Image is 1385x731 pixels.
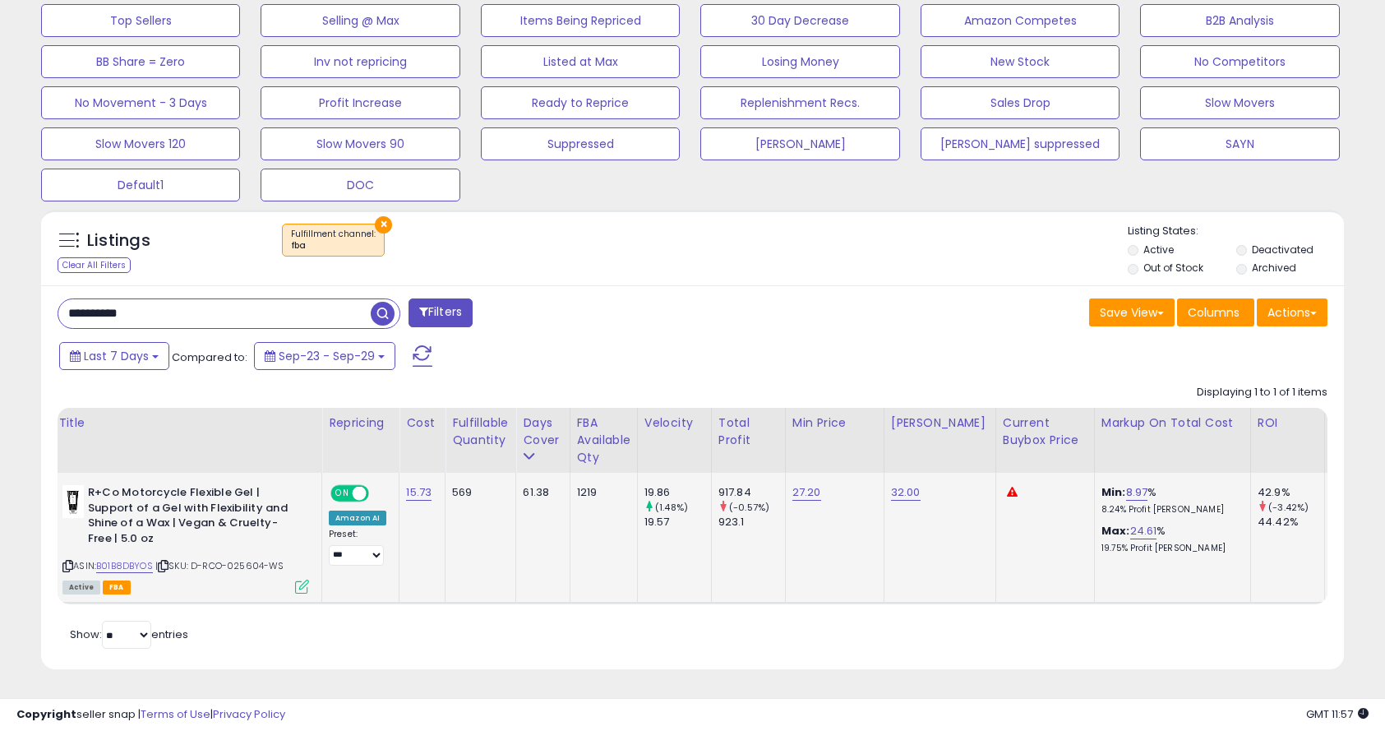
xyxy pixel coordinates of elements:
[41,86,240,119] button: No Movement - 3 Days
[1268,501,1309,514] small: (-3.42%)
[644,515,711,530] div: 19.57
[70,627,188,642] span: Show: entries
[729,501,769,514] small: (-0.57%)
[58,414,315,432] div: Title
[452,485,503,500] div: 569
[329,511,386,525] div: Amazon AI
[87,229,150,252] h5: Listings
[41,4,240,37] button: Top Sellers
[367,487,393,501] span: OFF
[891,484,921,501] a: 32.00
[329,529,386,566] div: Preset:
[1089,298,1175,326] button: Save View
[172,349,247,365] span: Compared to:
[921,127,1120,160] button: [PERSON_NAME] suppressed
[1257,298,1327,326] button: Actions
[1128,224,1344,239] p: Listing States:
[291,240,376,252] div: fba
[1252,261,1296,275] label: Archived
[1101,524,1238,554] div: %
[481,86,680,119] button: Ready to Reprice
[1177,298,1254,326] button: Columns
[1101,414,1244,432] div: Markup on Total Cost
[1143,261,1203,275] label: Out of Stock
[921,45,1120,78] button: New Stock
[1101,523,1130,539] b: Max:
[577,414,630,466] div: FBA Available Qty
[1306,706,1369,722] span: 2025-10-8 11:57 GMT
[1140,127,1339,160] button: SAYN
[718,515,785,530] div: 923.1
[700,86,899,119] button: Replenishment Recs.
[700,127,899,160] button: [PERSON_NAME]
[261,45,459,78] button: Inv not repricing
[1101,485,1238,516] div: %
[644,414,704,432] div: Velocity
[141,706,210,722] a: Terms of Use
[481,4,680,37] button: Items Being Repriced
[1094,408,1250,473] th: The percentage added to the cost of goods (COGS) that forms the calculator for Min & Max prices.
[700,45,899,78] button: Losing Money
[103,581,131,595] span: FBA
[718,414,778,449] div: Total Profit
[58,257,131,273] div: Clear All Filters
[718,485,785,500] div: 917.84
[41,45,240,78] button: BB Share = Zero
[329,414,392,432] div: Repricing
[16,707,285,723] div: seller snap | |
[261,169,459,201] button: DOC
[1126,484,1148,501] a: 8.97
[84,348,149,364] span: Last 7 Days
[16,706,76,722] strong: Copyright
[1252,243,1313,257] label: Deactivated
[1197,385,1327,400] div: Displaying 1 to 1 of 1 items
[792,414,877,432] div: Min Price
[891,414,989,432] div: [PERSON_NAME]
[291,228,376,252] span: Fulfillment channel :
[1101,484,1126,500] b: Min:
[62,581,100,595] span: All listings currently available for purchase on Amazon
[1003,414,1087,449] div: Current Buybox Price
[1140,45,1339,78] button: No Competitors
[1101,543,1238,554] p: 19.75% Profit [PERSON_NAME]
[375,216,392,234] button: ×
[41,127,240,160] button: Slow Movers 120
[523,414,562,449] div: Days Cover
[1258,485,1324,500] div: 42.9%
[577,485,625,500] div: 1219
[481,45,680,78] button: Listed at Max
[921,4,1120,37] button: Amazon Competes
[62,485,309,592] div: ASIN:
[41,169,240,201] button: Default1
[261,86,459,119] button: Profit Increase
[1101,504,1238,516] p: 8.24% Profit [PERSON_NAME]
[655,501,688,514] small: (1.48%)
[792,484,821,501] a: 27.20
[523,485,556,500] div: 61.38
[96,559,153,573] a: B01B8DBYOS
[1143,243,1174,257] label: Active
[481,127,680,160] button: Suppressed
[332,487,353,501] span: ON
[644,485,711,500] div: 19.86
[1140,86,1339,119] button: Slow Movers
[88,485,288,550] b: R+Co Motorcycle Flexible Gel | Support of a Gel with Flexibility and Shine of a Wax | Vegan & Cru...
[1258,515,1324,530] div: 44.42%
[261,127,459,160] button: Slow Movers 90
[409,298,473,327] button: Filters
[406,414,438,432] div: Cost
[213,706,285,722] a: Privacy Policy
[261,4,459,37] button: Selling @ Max
[279,348,375,364] span: Sep-23 - Sep-29
[452,414,509,449] div: Fulfillable Quantity
[406,484,432,501] a: 15.73
[254,342,395,370] button: Sep-23 - Sep-29
[62,485,84,518] img: 31RYcdyJfZL._SL40_.jpg
[1258,414,1318,432] div: ROI
[700,4,899,37] button: 30 Day Decrease
[1140,4,1339,37] button: B2B Analysis
[59,342,169,370] button: Last 7 Days
[155,559,284,572] span: | SKU: D-RCO-025604-WS
[1188,304,1240,321] span: Columns
[1130,523,1157,539] a: 24.61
